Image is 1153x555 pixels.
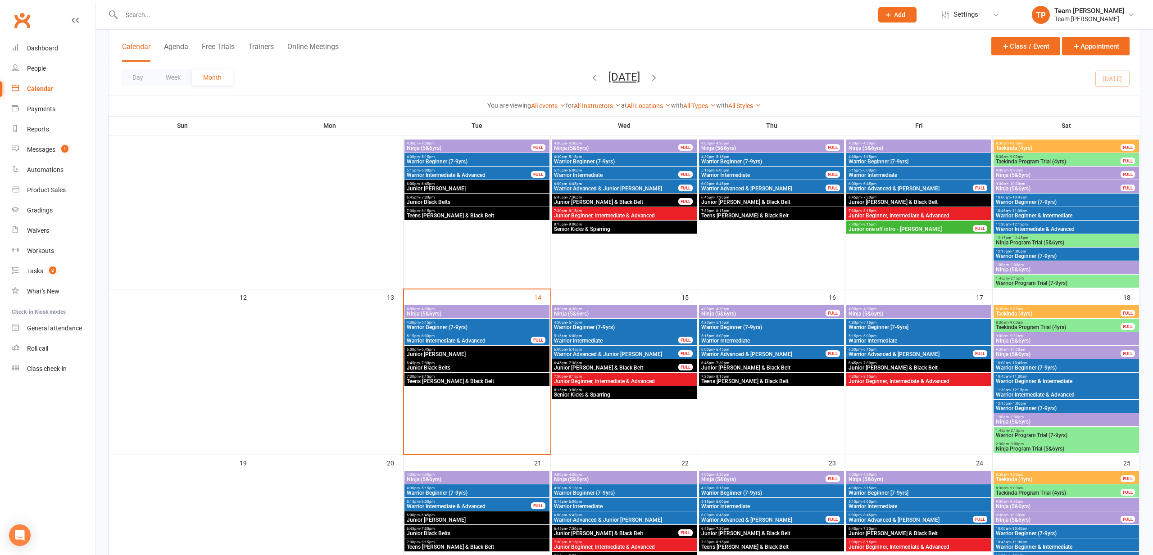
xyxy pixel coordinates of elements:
button: Week [154,69,192,86]
div: Team [PERSON_NAME] [1054,7,1124,15]
div: FULL [678,171,693,178]
span: Warrior Advanced & Junior [PERSON_NAME] [554,352,679,357]
span: 9:00am [995,168,1121,172]
span: Settings [953,5,978,25]
span: - 6:00pm [714,334,729,338]
div: FULL [678,350,693,357]
a: Gradings [12,200,95,221]
span: Ninja (5&6yrs) [848,311,990,316]
span: Junior [PERSON_NAME] [406,186,548,191]
a: All Instructors [574,102,621,109]
button: Trainers [248,42,274,62]
span: - 7:30pm [714,361,729,365]
a: Payments [12,99,95,119]
span: 6:45pm [554,195,679,199]
span: 10:45am [995,209,1137,213]
span: Ninja (5&6yrs) [701,311,826,316]
div: Roll call [27,345,48,352]
div: TP [1032,6,1050,24]
a: Workouts [12,241,95,261]
span: Ninja (5&6yrs) [554,311,695,316]
div: FULL [826,185,840,191]
span: - 6:45pm [567,347,582,352]
span: - 7:30pm [862,195,876,199]
span: Ninja (5&6yrs) [995,338,1137,343]
button: Agenda [164,42,188,62]
span: 7:30pm [554,375,695,379]
span: 6:00pm [848,347,973,352]
th: Fri [845,116,993,135]
span: - 8:15pm [567,209,582,213]
div: Automations [27,166,64,173]
span: Taekinda (4yrs) [995,311,1121,316]
span: Warrior Beginner (7-9yrs) [995,253,1137,259]
span: 4:30pm [406,320,548,325]
div: Messages [27,146,55,153]
div: FULL [1121,185,1135,191]
span: Ninja (5&6yrs) [406,145,531,151]
span: 6:45pm [406,361,548,365]
div: Team [PERSON_NAME] [1054,15,1124,23]
span: 8:15pm [554,222,695,226]
span: 8:30am [995,155,1121,159]
strong: for [566,102,574,109]
span: Warrior Beginner [7-9yrs] [848,159,990,164]
span: Warrior Program Trial (7-9yrs) [995,280,1137,286]
span: - 9:30am [1008,168,1023,172]
span: 4:00pm [554,307,695,311]
span: - 4:30pm [714,307,729,311]
span: - 10:00am [1008,182,1025,186]
span: 4:30pm [848,320,990,325]
div: People [27,65,46,72]
a: Calendar [12,79,95,99]
span: - 7:30pm [567,361,582,365]
span: Junior Beginner, Intermediate & Advanced [554,213,695,218]
span: Teens [PERSON_NAME] & Black Belt [701,213,842,218]
span: 4:30pm [406,155,548,159]
div: FULL [1121,158,1135,164]
span: 4:00pm [554,141,679,145]
span: Warrior Beginner (7-9yrs) [701,159,842,164]
span: 6:45pm [406,195,548,199]
span: - 10:45am [1011,361,1027,365]
span: 6:45pm [848,195,990,199]
span: Warrior Intermediate [848,172,990,178]
span: 1:00pm [995,263,1137,267]
span: Ninja (5&6yrs) [406,311,548,316]
span: - 9:00am [1008,307,1023,311]
div: FULL [1121,171,1135,178]
span: - 6:00pm [420,168,435,172]
div: Tasks [27,267,43,275]
span: Warrior Advanced & Junior [PERSON_NAME] [554,186,679,191]
a: Clubworx [11,9,33,32]
div: Product Sales [27,186,66,194]
th: Wed [551,116,698,135]
span: 4:00pm [406,307,548,311]
span: Warrior Beginner (7-9yrs) [406,325,548,330]
span: - 6:45pm [862,182,876,186]
span: 5:15pm [848,168,990,172]
span: - 9:30am [1008,334,1023,338]
a: Product Sales [12,180,95,200]
span: Junior [PERSON_NAME] & Black Belt [848,199,990,205]
span: - 8:15pm [714,209,729,213]
span: Ninja Program Trial (5&6yrs) [995,240,1137,245]
div: FULL [826,171,840,178]
span: - 11:30am [1011,209,1027,213]
div: 16 [829,289,845,304]
span: Warrior Advanced & [PERSON_NAME] [701,352,826,357]
span: Warrior Beginner (7-9yrs) [554,159,695,164]
span: 4:30pm [848,155,990,159]
th: Sun [109,116,256,135]
span: 5:15pm [406,334,531,338]
button: Free Trials [202,42,235,62]
span: - 4:30pm [567,307,582,311]
div: 17 [976,289,992,304]
strong: at [621,102,627,109]
span: 5:15pm [701,168,826,172]
span: Warrior Intermediate & Advanced [406,172,531,178]
button: Add [878,7,917,23]
span: 4:30pm [701,320,842,325]
span: - 4:30pm [862,307,876,311]
span: 8:30am [995,320,1121,325]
